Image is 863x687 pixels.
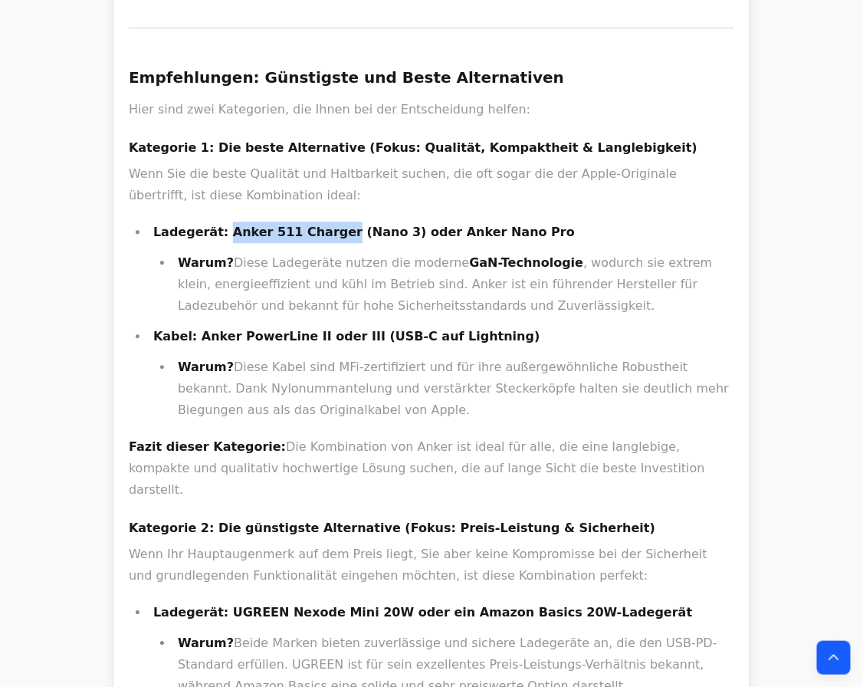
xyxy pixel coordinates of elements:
p: Die Kombination von Anker ist ideal für alle, die eine langlebige, kompakte und qualitativ hochwe... [129,436,734,501]
strong: Warum? [178,360,234,374]
strong: Warum? [178,255,234,270]
strong: Warum? [178,636,234,650]
strong: Fazit dieser Kategorie: [129,439,286,454]
strong: Ladegerät: Anker 511 Charger (Nano 3) oder Anker Nano Pro [153,225,575,239]
strong: Kategorie 2: Die günstigste Alternative (Fokus: Preis-Leistung & Sicherheit) [129,521,655,535]
strong: Kategorie 1: Die beste Alternative (Fokus: Qualität, Kompaktheit & Langlebigkeit) [129,140,697,155]
p: Hier sind zwei Kategorien, die Ihnen bei der Entscheidung helfen: [129,99,734,120]
p: Wenn Ihr Hauptaugenmerk auf dem Preis liegt, Sie aber keine Kompromisse bei der Sicherheit und gr... [129,544,734,587]
strong: Empfehlungen: Günstigste und Beste Alternativen [129,68,564,87]
strong: Kabel: Anker PowerLine II oder III (USB-C auf Lightning) [153,329,540,343]
strong: GaN-Technologie [470,255,584,270]
li: Diese Ladegeräte nutzen die moderne , wodurch sie extrem klein, energieeffizient und kühl im Betr... [173,252,734,317]
li: Diese Kabel sind MFi-zertifiziert und für ihre außergewöhnliche Robustheit bekannt. Dank Nylonumm... [173,357,734,421]
strong: Ladegerät: UGREEN Nexode Mini 20W oder ein Amazon Basics 20W-Ladegerät [153,605,692,620]
button: Back to top [817,641,851,675]
p: Wenn Sie die beste Qualität und Haltbarkeit suchen, die oft sogar die der Apple-Originale übertri... [129,163,734,206]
